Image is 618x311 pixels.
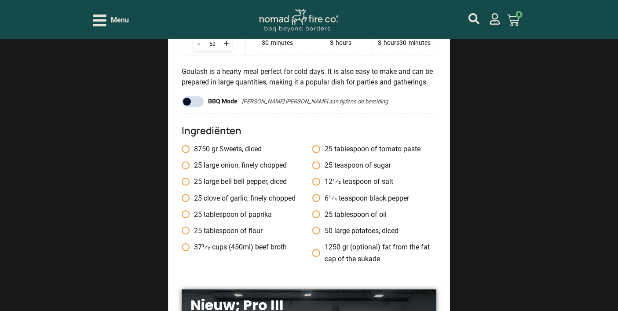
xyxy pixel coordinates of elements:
[334,227,399,235] span: large potatoes, diced
[516,11,523,18] span: 0
[497,9,530,32] a: 0
[259,9,338,32] img: Nomad Logo
[325,192,329,204] div: 6
[325,177,341,186] span: 1⁄2
[378,39,381,48] p: 3
[334,161,391,169] span: teaspoon of sugar
[204,210,272,219] span: tablespoon of paprika
[342,243,348,251] span: gr
[194,145,210,153] span: 8750
[219,145,262,153] span: Sweets, diced
[271,39,293,48] span: minutes
[336,39,351,48] span: hours
[325,243,340,251] span: 1250
[334,210,387,219] span: tablespoon of oil
[194,210,202,219] span: 25
[194,227,202,235] span: 25
[204,194,296,202] span: clove of garlic, finely chopped
[208,97,238,106] span: BBQ Mode
[194,177,202,186] span: 25
[334,145,421,153] span: tablespoon of tomato paste
[325,145,333,153] span: 25
[325,194,337,202] span: 1⁄4
[212,243,287,251] span: cups (450ml) beef broth
[193,37,205,51] div: -
[93,13,129,28] div: Open/Close Menu
[262,39,269,48] p: 30
[325,161,333,169] span: 25
[182,66,436,88] p: Goulash is a hearty meal perfect for cold days. It is also easy to make and can be prepared in la...
[212,145,218,153] span: gr
[384,39,399,48] span: hours
[204,177,287,186] span: large bell bell pepper, diced
[242,97,388,106] p: [PERSON_NAME] [PERSON_NAME] aan tijdens de bereiding
[325,210,333,219] span: 25
[468,13,479,24] a: mijn account
[325,176,333,187] div: 12
[204,227,263,235] span: tablespoon of flour
[194,194,202,202] span: 25
[409,39,431,48] span: minutes
[194,241,202,253] div: 37
[325,227,333,235] span: 50
[182,125,436,136] h3: Ingrediënten
[325,243,430,263] span: (optional) fat from the fat cap of the sukade
[343,177,393,186] span: teaspoon of salt
[194,243,210,251] span: 1⁄2
[330,39,333,48] p: 3
[399,39,406,48] p: 30
[111,15,129,26] span: Menu
[204,161,287,169] span: large onion, finely chopped
[194,161,202,169] span: 25
[220,37,232,51] div: +
[489,13,501,25] a: mijn account
[339,194,409,202] span: teaspoon black pepper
